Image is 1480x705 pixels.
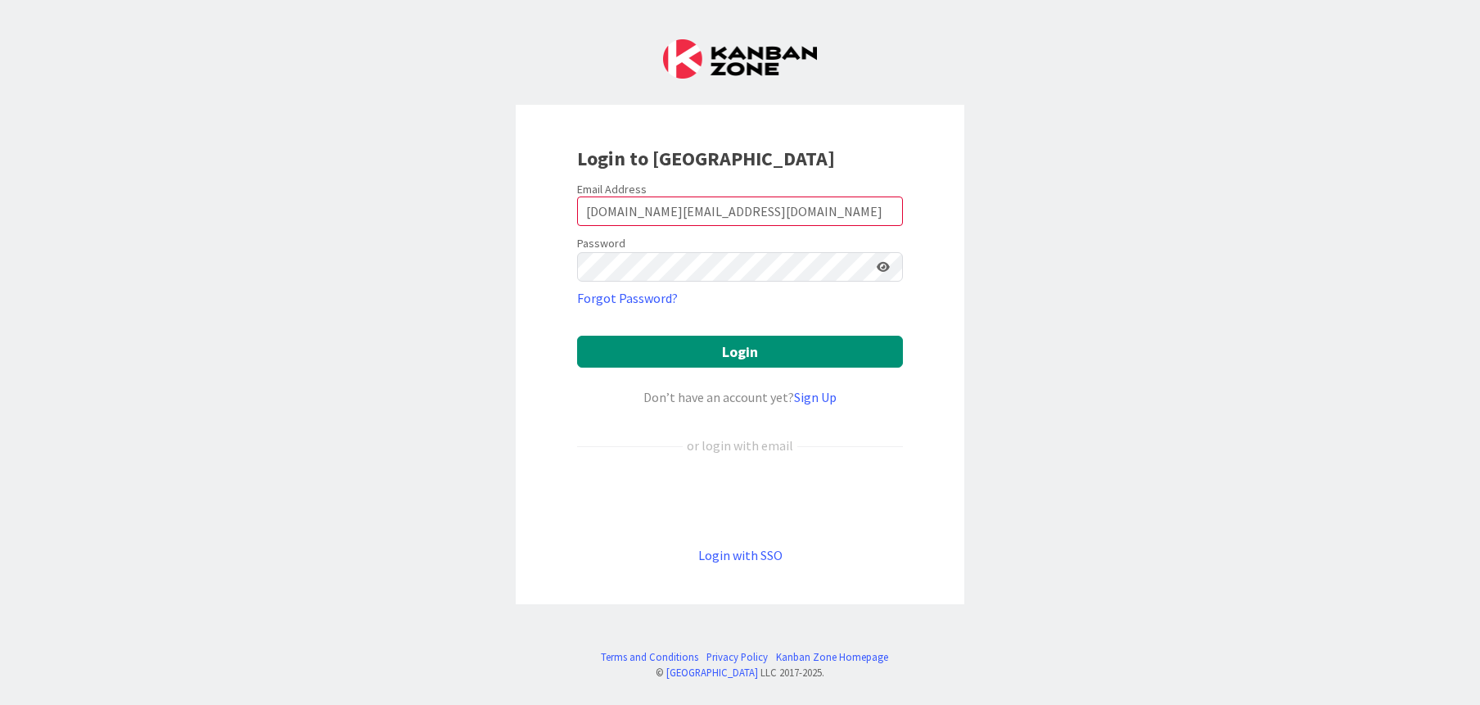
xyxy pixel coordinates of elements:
img: Kanban Zone [663,39,817,79]
button: Login [577,336,903,368]
iframe: Pulsante Accedi con Google [569,482,911,518]
div: or login with email [683,436,797,455]
label: Password [577,235,625,252]
label: Email Address [577,182,647,197]
div: Don’t have an account yet? [577,387,903,407]
a: Privacy Policy [706,649,768,665]
b: Login to [GEOGRAPHIC_DATA] [577,146,835,171]
a: Forgot Password? [577,288,678,308]
a: Terms and Conditions [601,649,698,665]
a: Kanban Zone Homepage [776,649,888,665]
a: Sign Up [794,389,837,405]
a: [GEOGRAPHIC_DATA] [666,666,758,679]
div: © LLC 2017- 2025 . [593,665,888,680]
a: Login with SSO [698,547,783,563]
